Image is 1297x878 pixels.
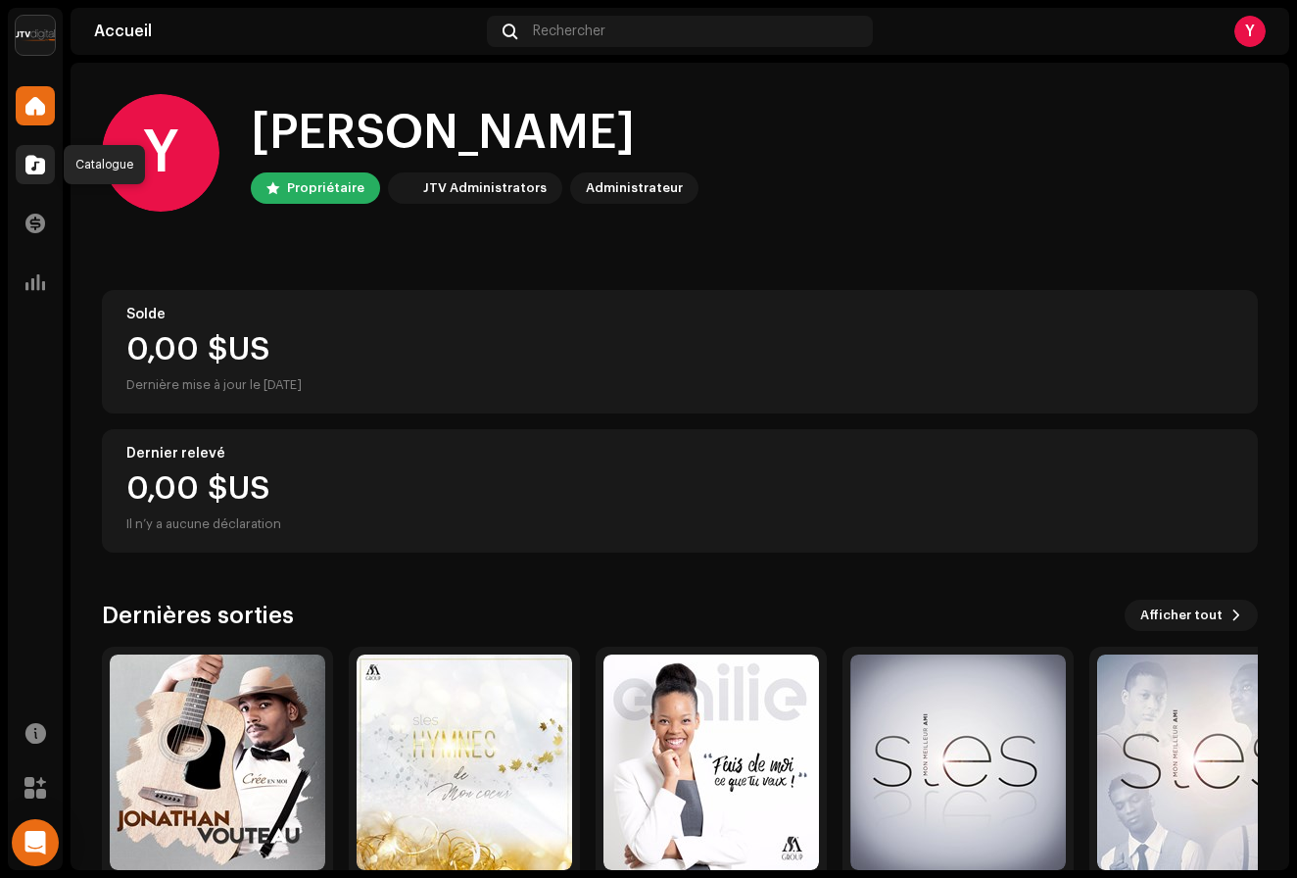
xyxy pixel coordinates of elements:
[1234,16,1266,47] div: Y
[16,16,55,55] img: 08840394-dc3e-4720-a77a-6adfc2e10f9d
[603,655,819,870] img: 47c6a7cb-5339-4d3f-8c96-0579037d8332
[251,102,698,165] div: [PERSON_NAME]
[287,176,364,200] div: Propriétaire
[102,290,1258,414] re-o-card-value: Solde
[126,307,1233,322] div: Solde
[1140,596,1223,635] span: Afficher tout
[126,373,1233,397] div: Dernière mise à jour le [DATE]
[586,176,683,200] div: Administrateur
[126,512,281,536] div: Il n’y a aucune déclaration
[533,24,605,39] span: Rechercher
[126,446,1233,462] div: Dernier relevé
[850,655,1066,870] img: 83627ae1-76e3-4e11-a873-54030edd6214
[102,429,1258,553] re-o-card-value: Dernier relevé
[110,655,325,870] img: b046ed2e-89ab-4018-b791-359d60e5da37
[357,655,572,870] img: 0a7d9943-1097-4c2a-bf46-785e21b332a7
[12,819,59,866] div: Open Intercom Messenger
[1125,600,1258,631] button: Afficher tout
[102,94,219,212] div: Y
[423,176,547,200] div: JTV Administrators
[94,24,479,39] div: Accueil
[392,176,415,200] img: 08840394-dc3e-4720-a77a-6adfc2e10f9d
[102,600,294,631] h3: Dernières sorties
